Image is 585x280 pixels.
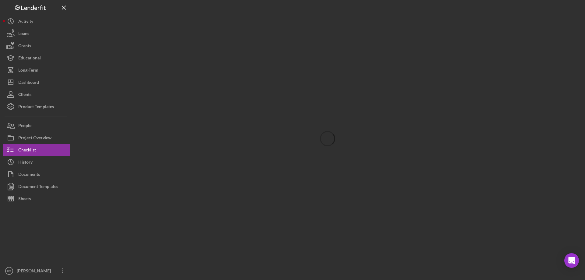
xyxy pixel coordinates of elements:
button: Grants [3,40,70,52]
div: Grants [18,40,31,53]
div: Dashboard [18,76,39,90]
button: Dashboard [3,76,70,88]
button: Activity [3,15,70,27]
button: Long-Term [3,64,70,76]
div: People [18,119,31,133]
button: Sheets [3,193,70,205]
button: Clients [3,88,70,101]
button: Documents [3,168,70,180]
button: Document Templates [3,180,70,193]
div: [PERSON_NAME] [15,265,55,278]
div: History [18,156,33,170]
div: Educational [18,52,41,66]
div: Clients [18,88,31,102]
button: Project Overview [3,132,70,144]
div: Activity [18,15,33,29]
button: KS[PERSON_NAME] [3,265,70,277]
div: Checklist [18,144,36,158]
div: Documents [18,168,40,182]
div: Document Templates [18,180,58,194]
button: History [3,156,70,168]
div: Open Intercom Messenger [564,253,579,268]
div: Sheets [18,193,31,206]
button: Checklist [3,144,70,156]
button: Product Templates [3,101,70,113]
div: Long-Term [18,64,38,78]
text: KS [7,269,11,273]
button: People [3,119,70,132]
div: Product Templates [18,101,54,114]
button: Educational [3,52,70,64]
button: Loans [3,27,70,40]
div: Project Overview [18,132,51,145]
div: Loans [18,27,29,41]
